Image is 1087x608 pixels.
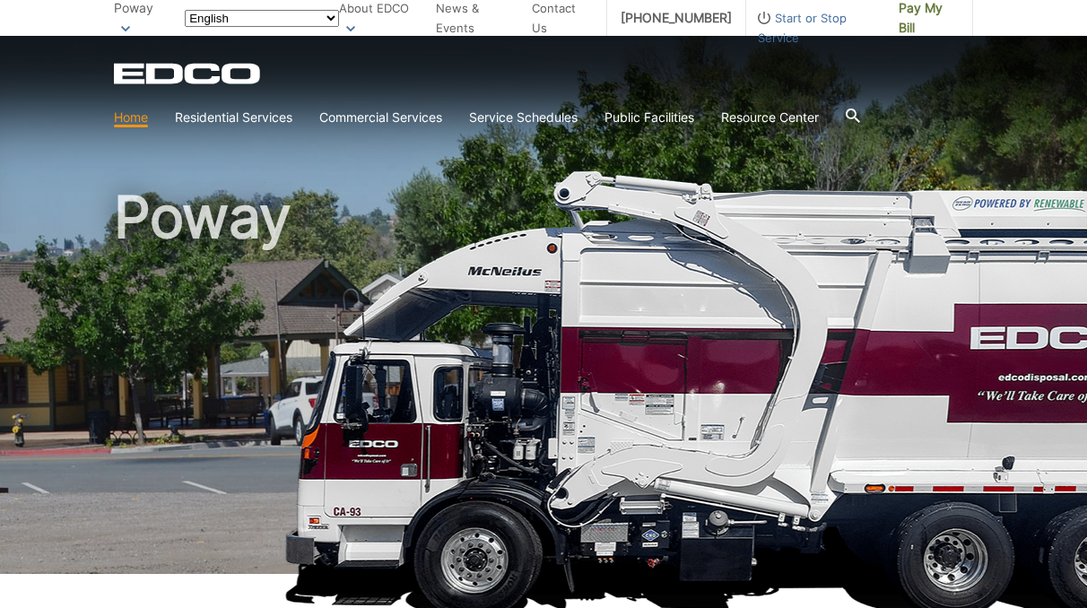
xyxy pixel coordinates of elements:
[604,108,694,127] a: Public Facilities
[114,63,263,84] a: EDCD logo. Return to the homepage.
[185,10,339,27] select: Select a language
[319,108,442,127] a: Commercial Services
[721,108,819,127] a: Resource Center
[469,108,578,127] a: Service Schedules
[114,188,973,582] h1: Poway
[114,108,148,127] a: Home
[175,108,292,127] a: Residential Services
